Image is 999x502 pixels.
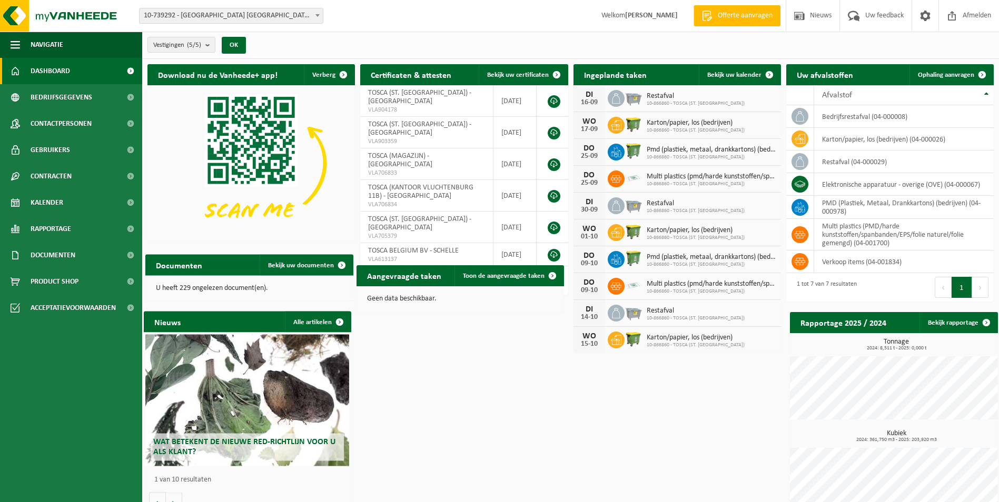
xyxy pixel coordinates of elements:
[139,8,323,24] span: 10-739292 - TOSCA BELGIUM BV - SCHELLE
[454,265,563,286] a: Toon de aangevraagde taken
[814,219,994,250] td: multi plastics (PMD/harde kunststoffen/spanbanden/EPS/folie naturel/folie gemengd) (04-001700)
[647,226,745,235] span: Karton/papier, los (bedrijven)
[790,312,897,333] h2: Rapportage 2025 / 2024
[368,215,471,232] span: TOSCA (ST. [GEOGRAPHIC_DATA]) - [GEOGRAPHIC_DATA]
[625,142,642,160] img: WB-0770-HPE-GN-50
[647,280,776,288] span: Multi plastics (pmd/harde kunststoffen/spanbanden/eps/folie naturel/folie gemeng...
[31,189,63,216] span: Kalender
[31,84,92,111] span: Bedrijfsgegevens
[579,206,600,214] div: 30-09
[579,260,600,267] div: 09-10
[625,196,642,214] img: WB-2500-GAL-GY-01
[31,32,63,58] span: Navigatie
[493,180,537,212] td: [DATE]
[368,169,485,177] span: VLA706833
[814,196,994,219] td: PMD (Plastiek, Metaal, Drankkartons) (bedrijven) (04-000978)
[493,212,537,243] td: [DATE]
[31,58,70,84] span: Dashboard
[368,121,471,137] span: TOSCA (ST. [GEOGRAPHIC_DATA]) - [GEOGRAPHIC_DATA]
[153,37,201,53] span: Vestigingen
[360,64,462,85] h2: Certificaten & attesten
[647,315,745,322] span: 10-866860 - TOSCA (ST. [GEOGRAPHIC_DATA])
[268,262,334,269] span: Bekijk uw documenten
[786,64,864,85] h2: Uw afvalstoffen
[368,200,485,209] span: VLA706834
[694,5,780,26] a: Offerte aanvragen
[145,255,213,275] h2: Documenten
[31,137,70,163] span: Gebruikers
[463,273,545,279] span: Toon de aangevraagde taken
[368,89,471,105] span: TOSCA (ST. [GEOGRAPHIC_DATA]) - [GEOGRAPHIC_DATA]
[814,250,994,273] td: verkoop items (04-001834)
[156,285,342,292] p: U heeft 229 ongelezen document(en).
[625,249,642,267] img: WB-0770-HPE-GN-50
[147,37,215,53] button: Vestigingen(5/5)
[487,72,549,78] span: Bekijk uw certificaten
[579,198,600,206] div: DI
[140,8,323,23] span: 10-739292 - TOSCA BELGIUM BV - SCHELLE
[31,163,72,189] span: Contracten
[357,265,452,286] h2: Aangevraagde taken
[699,64,780,85] a: Bekijk uw kalender
[792,276,857,299] div: 1 tot 7 van 7 resultaten
[579,252,600,260] div: DO
[715,11,775,21] span: Offerte aanvragen
[368,106,485,114] span: VLA904178
[919,312,997,333] a: Bekijk rapportage
[304,64,354,85] button: Verberg
[579,287,600,294] div: 09-10
[368,152,432,168] span: TOSCA (MAGAZIJN) - [GEOGRAPHIC_DATA]
[579,126,600,133] div: 17-09
[573,64,657,85] h2: Ingeplande taken
[579,225,600,233] div: WO
[625,223,642,240] img: WB-1100-HPE-GN-50
[647,307,745,315] span: Restafval
[909,64,993,85] a: Ophaling aanvragen
[625,330,642,348] img: WB-1100-HPE-GN-50
[579,91,600,99] div: DI
[647,127,745,134] span: 10-866860 - TOSCA (ST. [GEOGRAPHIC_DATA])
[579,305,600,314] div: DI
[31,111,92,137] span: Contactpersonen
[260,255,352,276] a: Bekijk uw documenten
[579,171,600,179] div: DO
[368,255,485,264] span: VLA613137
[935,277,952,298] button: Previous
[625,88,642,106] img: WB-2500-GAL-GY-01
[647,262,776,268] span: 10-866860 - TOSCA (ST. [GEOGRAPHIC_DATA])
[647,92,745,101] span: Restafval
[479,64,567,85] a: Bekijk uw certificaten
[814,128,994,150] td: karton/papier, los (bedrijven) (04-000026)
[579,332,600,340] div: WO
[187,42,201,48] count: (5/5)
[579,340,600,348] div: 15-10
[647,154,776,160] span: 10-866860 - TOSCA (ST. [GEOGRAPHIC_DATA])
[145,334,349,466] a: Wat betekent de nieuwe RED-richtlijn voor u als klant?
[822,91,852,99] span: Afvalstof
[154,476,346,483] p: 1 van 10 resultaten
[493,85,537,117] td: [DATE]
[493,148,537,180] td: [DATE]
[795,437,997,443] span: 2024: 361,750 m3 - 2025: 203,920 m3
[647,235,745,241] span: 10-866860 - TOSCA (ST. [GEOGRAPHIC_DATA])
[795,338,997,351] h3: Tonnage
[647,181,776,187] span: 10-866860 - TOSCA (ST. [GEOGRAPHIC_DATA])
[368,232,485,240] span: VLA705379
[625,303,642,321] img: WB-2500-GAL-GY-01
[952,277,972,298] button: 1
[147,85,355,241] img: Download de VHEPlus App
[625,169,642,187] img: LP-SK-00500-LPE-16
[579,99,600,106] div: 16-09
[368,184,473,200] span: TOSCA (KANTOOR VLUCHTENBURG 11B) - [GEOGRAPHIC_DATA]
[367,295,553,303] p: Geen data beschikbaar.
[579,144,600,153] div: DO
[647,146,776,154] span: Pmd (plastiek, metaal, drankkartons) (bedrijven)
[647,342,745,348] span: 10-866860 - TOSCA (ST. [GEOGRAPHIC_DATA])
[368,247,459,255] span: TOSCA BELGIUM BV - SCHELLE
[493,243,537,266] td: [DATE]
[579,314,600,321] div: 14-10
[647,253,776,262] span: Pmd (plastiek, metaal, drankkartons) (bedrijven)
[647,334,745,342] span: Karton/papier, los (bedrijven)
[579,179,600,187] div: 25-09
[814,150,994,173] td: restafval (04-000029)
